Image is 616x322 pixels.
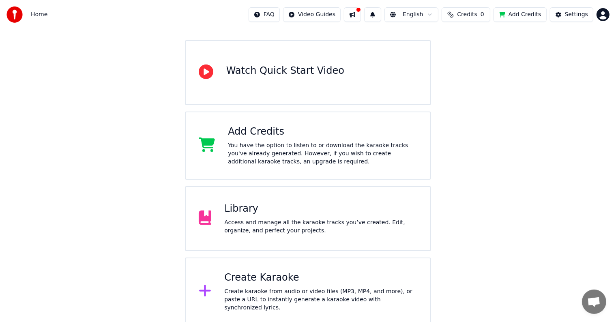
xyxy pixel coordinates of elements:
button: Credits0 [442,7,490,22]
div: Access and manage all the karaoke tracks you’ve created. Edit, organize, and perfect your projects. [224,219,417,235]
span: Home [31,11,47,19]
span: Credits [457,11,477,19]
div: Settings [565,11,588,19]
div: Watch Quick Start Video [226,64,344,77]
button: Add Credits [494,7,547,22]
button: Video Guides [283,7,341,22]
div: You have the option to listen to or download the karaoke tracks you've already generated. However... [228,142,417,166]
div: Add Credits [228,125,417,138]
div: Create karaoke from audio or video files (MP3, MP4, and more), or paste a URL to instantly genera... [224,288,417,312]
span: 0 [481,11,484,19]
div: Open chat [582,290,606,314]
button: Settings [550,7,593,22]
img: youka [6,6,23,23]
nav: breadcrumb [31,11,47,19]
div: Create Karaoke [224,271,417,284]
button: FAQ [249,7,280,22]
div: Library [224,202,417,215]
